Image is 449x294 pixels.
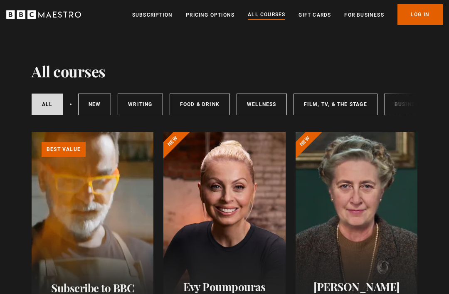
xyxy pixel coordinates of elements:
h2: [PERSON_NAME] [306,280,407,293]
a: New [78,94,111,115]
a: Food & Drink [170,94,230,115]
svg: BBC Maestro [6,8,81,21]
nav: Primary [132,4,443,25]
a: Writing [118,94,163,115]
a: Wellness [237,94,287,115]
h2: Evy Poumpouras [173,280,275,293]
a: Film, TV, & The Stage [294,94,377,115]
a: Gift Cards [299,11,331,19]
a: Subscription [132,11,173,19]
h1: All courses [32,62,106,80]
p: Best value [42,142,86,157]
a: Log In [397,4,443,25]
a: Pricing Options [186,11,234,19]
a: All [32,94,63,115]
a: For business [344,11,384,19]
a: All Courses [248,10,285,20]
